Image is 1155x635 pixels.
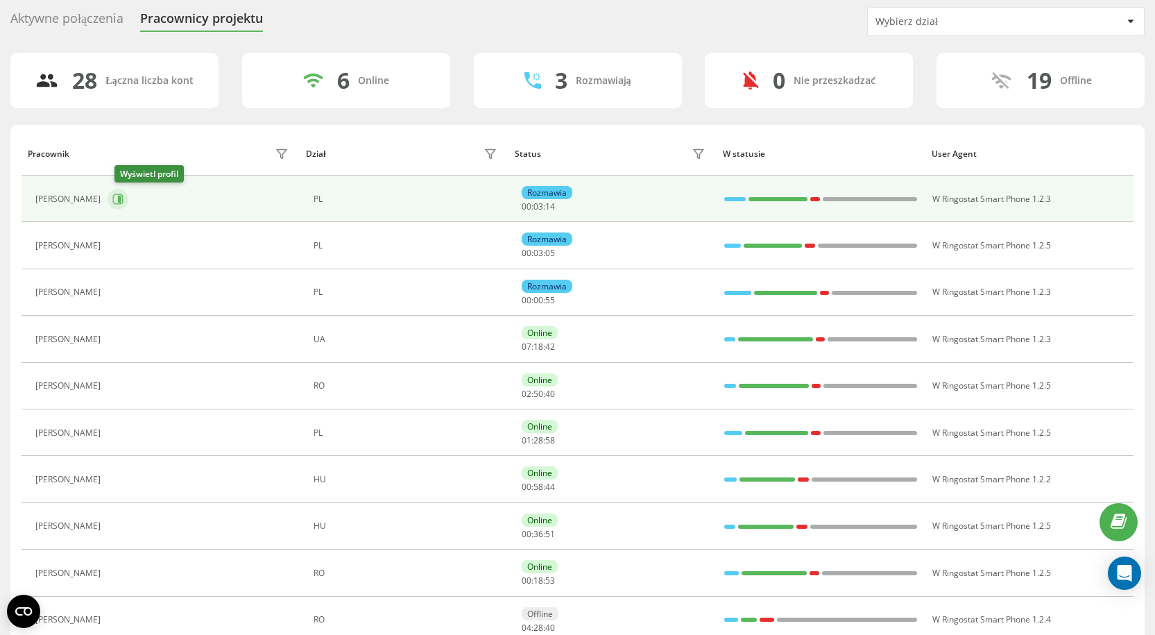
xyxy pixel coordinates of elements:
div: RO [314,381,501,391]
div: Dział [306,149,325,159]
span: 00 [522,247,531,259]
span: 01 [522,434,531,446]
div: 3 [555,67,567,94]
span: 28 [533,434,543,446]
div: [PERSON_NAME] [35,568,104,578]
div: Rozmawia [522,186,572,199]
span: W Ringostat Smart Phone 1.2.5 [932,520,1051,532]
span: W Ringostat Smart Phone 1.2.3 [932,333,1051,345]
div: 28 [72,67,97,94]
span: W Ringostat Smart Phone 1.2.5 [932,567,1051,579]
span: 18 [533,575,543,586]
div: : : [522,342,555,352]
span: W Ringostat Smart Phone 1.2.3 [932,193,1051,205]
div: RO [314,568,501,578]
span: 00 [533,294,543,306]
div: : : [522,389,555,399]
div: : : [522,623,555,633]
span: 07 [522,341,531,353]
div: Online [522,420,558,433]
span: 40 [545,388,555,400]
div: Wybierz dział [875,16,1041,28]
span: 00 [522,528,531,540]
div: : : [522,248,555,258]
div: HU [314,521,501,531]
div: User Agent [932,149,1127,159]
div: Online [358,75,389,87]
div: UA [314,335,501,344]
div: Online [522,560,558,573]
div: : : [522,530,555,539]
div: PL [314,194,501,204]
div: PL [314,241,501,251]
span: 00 [522,294,531,306]
div: [PERSON_NAME] [35,615,104,625]
span: 42 [545,341,555,353]
span: 55 [545,294,555,306]
div: [PERSON_NAME] [35,241,104,251]
div: Open Intercom Messenger [1108,557,1141,590]
span: 28 [533,622,543,634]
span: W Ringostat Smart Phone 1.2.2 [932,473,1051,485]
div: [PERSON_NAME] [35,428,104,438]
div: Aktywne połączenia [10,11,123,33]
span: 05 [545,247,555,259]
div: Online [522,373,558,387]
div: Wyświetl profil [114,165,184,183]
div: Online [522,326,558,339]
span: W Ringostat Smart Phone 1.2.5 [932,427,1051,439]
div: Pracownicy projektu [140,11,263,33]
div: 6 [337,67,350,94]
div: : : [522,576,555,586]
span: 03 [533,247,543,259]
span: 00 [522,201,531,212]
div: : : [522,436,555,446]
div: 19 [1027,67,1052,94]
div: [PERSON_NAME] [35,287,104,297]
span: W Ringostat Smart Phone 1.2.4 [932,613,1051,625]
div: Łączna liczba kont [105,75,193,87]
div: Rozmawia [522,232,572,246]
div: Offline [1060,75,1092,87]
span: 36 [533,528,543,540]
div: [PERSON_NAME] [35,381,104,391]
span: 44 [545,481,555,493]
span: W Ringostat Smart Phone 1.2.5 [932,239,1051,251]
span: 00 [522,481,531,493]
span: 58 [533,481,543,493]
div: Rozmawiają [576,75,631,87]
span: W Ringostat Smart Phone 1.2.3 [932,286,1051,298]
div: [PERSON_NAME] [35,475,104,484]
div: HU [314,475,501,484]
div: : : [522,296,555,305]
div: [PERSON_NAME] [35,194,104,204]
div: RO [314,615,501,625]
div: PL [314,287,501,297]
button: Open CMP widget [7,595,40,628]
span: 14 [545,201,555,212]
span: 50 [533,388,543,400]
div: Offline [522,607,558,620]
div: : : [522,482,555,492]
span: 04 [522,622,531,634]
span: 40 [545,622,555,634]
div: [PERSON_NAME] [35,335,104,344]
span: 53 [545,575,555,586]
div: Status [515,149,541,159]
span: 51 [545,528,555,540]
span: 00 [522,575,531,586]
span: 58 [545,434,555,446]
span: 18 [533,341,543,353]
span: 03 [533,201,543,212]
div: 0 [773,67,785,94]
div: Rozmawia [522,280,572,293]
span: W Ringostat Smart Phone 1.2.5 [932,380,1051,391]
div: W statusie [723,149,918,159]
div: Pracownik [28,149,69,159]
div: [PERSON_NAME] [35,521,104,531]
div: : : [522,202,555,212]
div: Online [522,514,558,527]
div: Nie przeszkadzać [794,75,875,87]
span: 02 [522,388,531,400]
div: Online [522,466,558,480]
